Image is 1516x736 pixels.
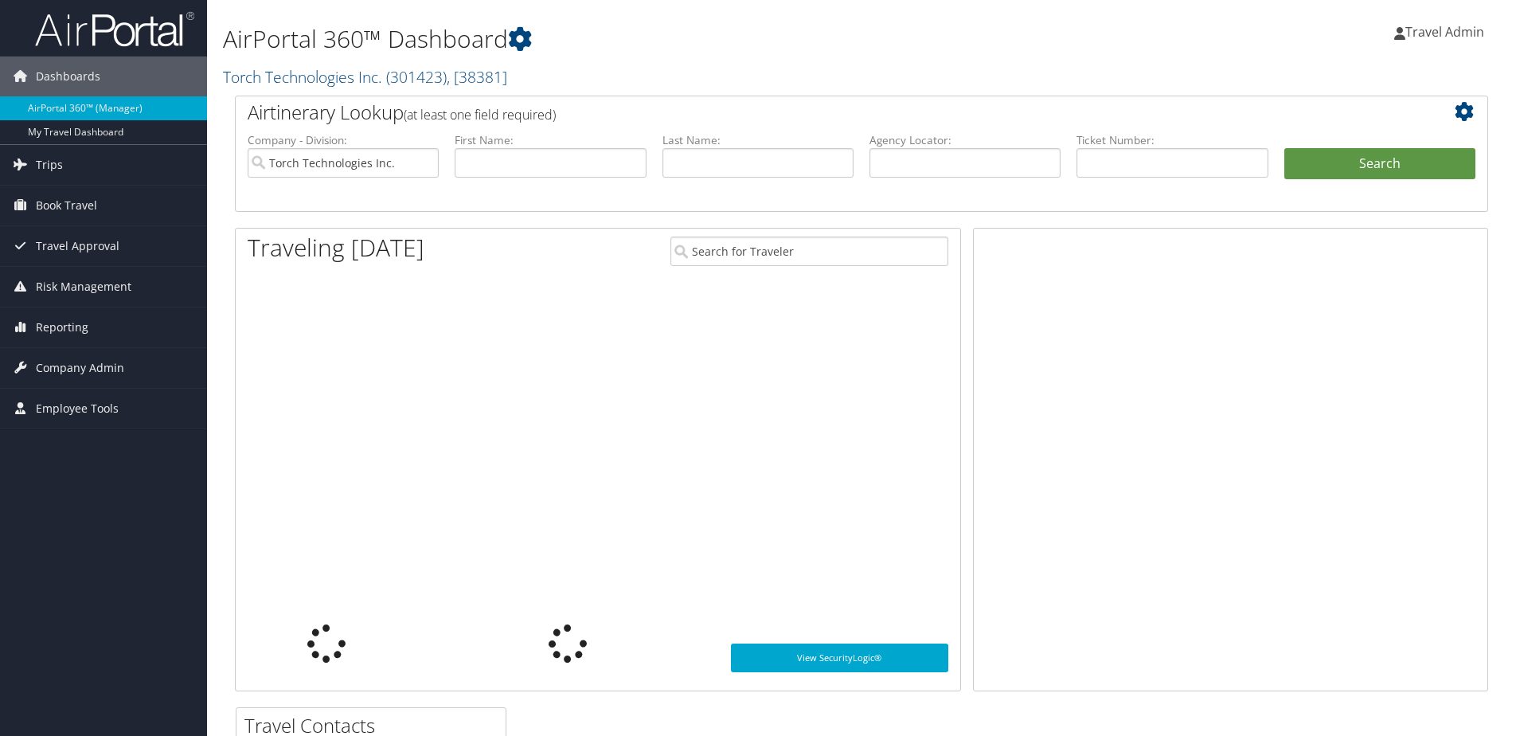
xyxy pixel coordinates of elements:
a: Torch Technologies Inc. [223,66,507,88]
label: Agency Locator: [869,132,1061,148]
span: Book Travel [36,186,97,225]
span: Trips [36,145,63,185]
input: Search for Traveler [670,237,948,266]
span: Employee Tools [36,389,119,429]
h2: Airtinerary Lookup [248,99,1371,126]
span: Dashboards [36,57,100,96]
span: Travel Admin [1405,23,1484,41]
span: Reporting [36,307,88,347]
label: Company - Division: [248,132,439,148]
label: First Name: [455,132,646,148]
span: Travel Approval [36,226,119,266]
h1: AirPortal 360™ Dashboard [223,22,1074,56]
span: ( 301423 ) [386,66,447,88]
a: Travel Admin [1394,8,1500,56]
span: , [ 38381 ] [447,66,507,88]
h1: Traveling [DATE] [248,231,424,264]
button: Search [1284,148,1475,180]
label: Ticket Number: [1076,132,1268,148]
span: (at least one field required) [404,106,556,123]
span: Risk Management [36,267,131,307]
span: Company Admin [36,348,124,388]
img: airportal-logo.png [35,10,194,48]
label: Last Name: [662,132,854,148]
a: View SecurityLogic® [731,644,948,672]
